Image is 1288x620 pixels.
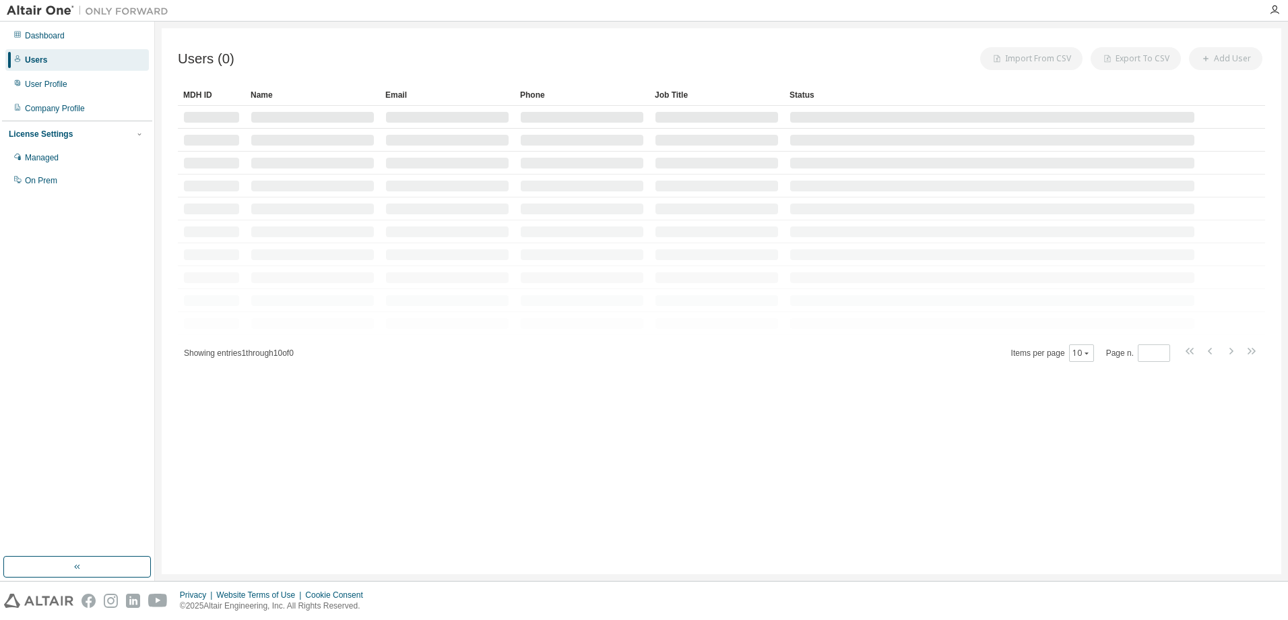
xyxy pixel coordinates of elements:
div: Name [251,84,375,106]
img: Altair One [7,4,175,18]
div: On Prem [25,175,57,186]
div: Cookie Consent [305,590,371,600]
span: Page n. [1106,344,1170,362]
button: Add User [1189,47,1262,70]
img: facebook.svg [82,594,96,608]
div: MDH ID [183,84,240,106]
div: Managed [25,152,59,163]
p: © 2025 Altair Engineering, Inc. All Rights Reserved. [180,600,371,612]
div: Privacy [180,590,216,600]
span: Items per page [1011,344,1094,362]
button: Import From CSV [980,47,1083,70]
div: Users [25,55,47,65]
div: Email [385,84,509,106]
div: User Profile [25,79,67,90]
img: youtube.svg [148,594,168,608]
img: instagram.svg [104,594,118,608]
button: Export To CSV [1091,47,1181,70]
img: linkedin.svg [126,594,140,608]
div: Phone [520,84,644,106]
div: Dashboard [25,30,65,41]
div: License Settings [9,129,73,139]
span: Showing entries 1 through 10 of 0 [184,348,294,358]
div: Status [790,84,1195,106]
img: altair_logo.svg [4,594,73,608]
button: 10 [1072,348,1091,359]
div: Website Terms of Use [216,590,305,600]
span: Users (0) [178,51,234,67]
div: Company Profile [25,103,85,114]
div: Job Title [655,84,779,106]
